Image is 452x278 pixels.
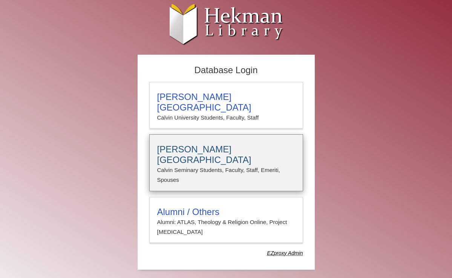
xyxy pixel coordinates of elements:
[157,144,295,165] h3: [PERSON_NAME][GEOGRAPHIC_DATA]
[157,92,295,113] h3: [PERSON_NAME][GEOGRAPHIC_DATA]
[149,82,303,129] a: [PERSON_NAME][GEOGRAPHIC_DATA]Calvin University Students, Faculty, Staff
[149,134,303,191] a: [PERSON_NAME][GEOGRAPHIC_DATA]Calvin Seminary Students, Faculty, Staff, Emeriti, Spouses
[157,165,295,185] p: Calvin Seminary Students, Faculty, Staff, Emeriti, Spouses
[157,113,295,123] p: Calvin University Students, Faculty, Staff
[146,63,307,78] h2: Database Login
[157,207,295,217] h3: Alumni / Others
[267,250,303,256] dfn: Use Alumni login
[157,207,295,237] summary: Alumni / OthersAlumni: ATLAS, Theology & Religion Online, Project [MEDICAL_DATA]
[157,217,295,237] p: Alumni: ATLAS, Theology & Religion Online, Project [MEDICAL_DATA]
